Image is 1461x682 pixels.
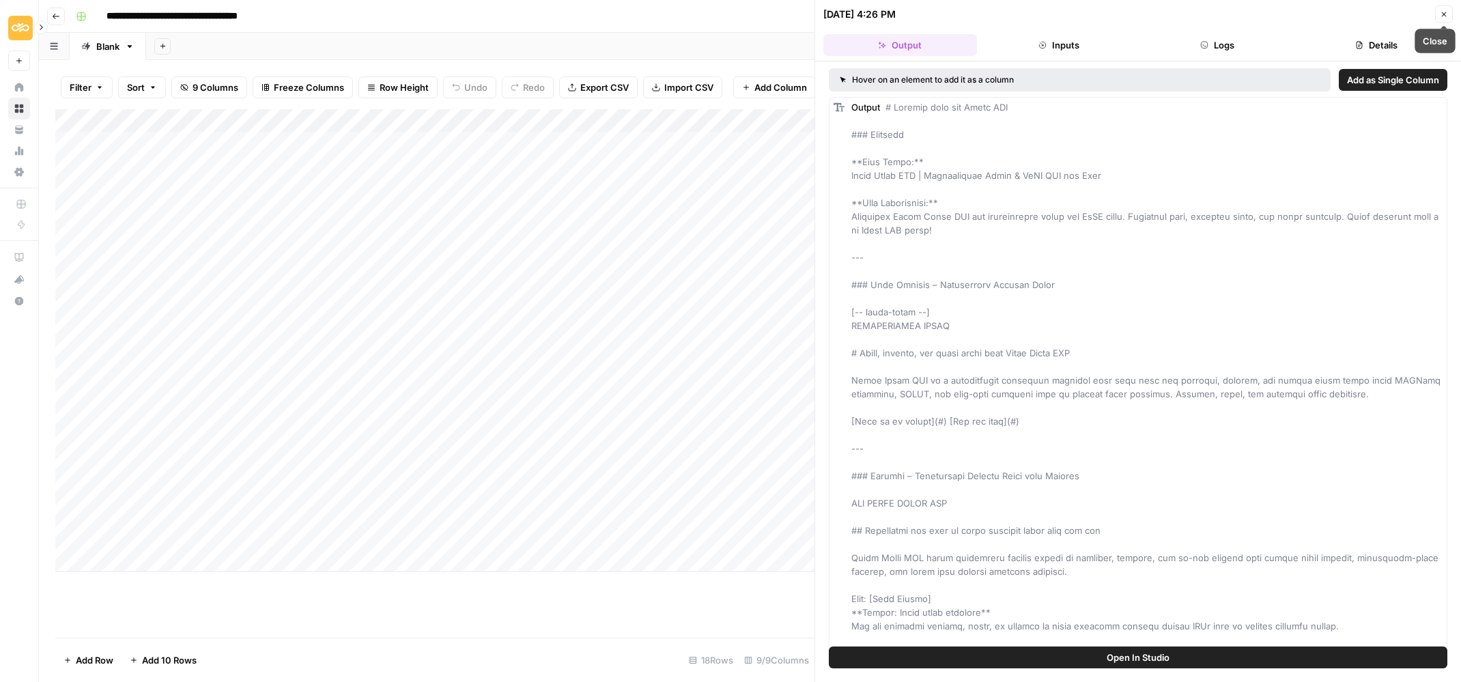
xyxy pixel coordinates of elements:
span: Output [851,102,880,113]
button: Help + Support [8,290,30,312]
span: Add Column [754,81,807,94]
button: Open In Studio [829,647,1447,668]
button: Row Height [358,76,438,98]
button: Import CSV [643,76,722,98]
span: Redo [523,81,545,94]
span: Add Row [76,653,113,667]
div: [DATE] 4:26 PM [823,8,896,21]
span: Add 10 Rows [142,653,197,667]
span: 9 Columns [193,81,238,94]
button: Export CSV [559,76,638,98]
a: Browse [8,98,30,119]
button: Inputs [982,34,1136,56]
button: Sort [118,76,166,98]
button: Workspace: Sinch [8,11,30,45]
div: Hover on an element to add it as a column [840,74,1167,86]
button: Add 10 Rows [122,649,205,671]
img: Sinch Logo [8,16,33,40]
a: Your Data [8,119,30,141]
button: Logs [1141,34,1294,56]
div: Blank [96,40,119,53]
button: Undo [443,76,496,98]
a: Settings [8,161,30,183]
span: Filter [70,81,91,94]
button: Output [823,34,977,56]
span: Sort [127,81,145,94]
span: Freeze Columns [274,81,344,94]
button: 9 Columns [171,76,247,98]
button: Add Row [55,649,122,671]
a: Home [8,76,30,98]
span: Export CSV [580,81,629,94]
button: Add Column [733,76,816,98]
button: Filter [61,76,113,98]
a: AirOps Academy [8,246,30,268]
span: Open In Studio [1107,651,1169,664]
span: Undo [464,81,487,94]
a: Blank [70,33,146,60]
button: Freeze Columns [253,76,353,98]
button: Add as Single Column [1339,69,1447,91]
div: 18 Rows [683,649,739,671]
div: 9/9 Columns [739,649,814,671]
span: Import CSV [664,81,713,94]
a: Usage [8,140,30,162]
button: Details [1300,34,1453,56]
button: Redo [502,76,554,98]
div: What's new? [9,269,29,289]
span: Add as Single Column [1347,73,1439,87]
button: What's new? [8,268,30,290]
span: Row Height [380,81,429,94]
